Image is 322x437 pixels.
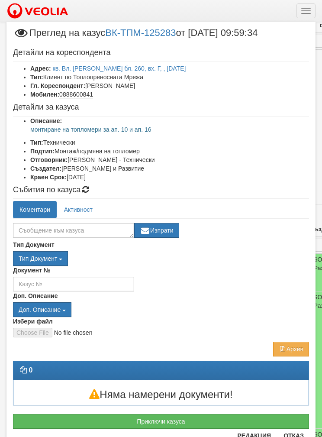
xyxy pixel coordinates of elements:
[30,156,68,163] b: Отговорник:
[29,366,32,374] strong: 0
[30,125,309,134] p: монтиране на топломери за ап. 10 и ап. 16
[30,164,309,173] li: [PERSON_NAME] и Развитие
[13,414,309,429] button: Приключи казуса
[19,306,61,313] span: Доп. Описание
[13,251,309,266] div: Двоен клик, за изчистване на избраната стойност.
[53,65,186,72] a: кв. Вл. [PERSON_NAME] бл. 260, вх. Г, , [DATE]
[13,251,68,266] button: Тип Документ
[13,302,71,317] button: Доп. Описание
[13,302,309,317] div: Двоен клик, за изчистване на избраната стойност.
[13,49,309,57] h4: Детайли на кореспондента
[30,81,309,90] li: [PERSON_NAME]
[13,201,57,218] a: Коментари
[30,73,309,81] li: Клиент по Топлопреносната Мрежа
[134,223,179,238] button: Изпрати
[273,342,309,356] button: Архив
[13,291,58,300] label: Доп. Описание
[13,317,53,326] label: Избери файл
[13,186,309,194] h4: Събития по казуса
[30,91,59,98] b: Мобилен:
[30,155,309,164] li: [PERSON_NAME] - Технически
[30,139,43,146] b: Тип:
[13,240,55,249] label: Тип Документ
[30,138,309,147] li: Технически
[58,201,99,218] a: Активност
[13,266,50,275] label: Документ №
[30,173,309,181] li: [DATE]
[30,174,67,181] b: Краен Срок:
[30,165,61,172] b: Създател:
[13,28,258,44] span: Преглед на казус от [DATE] 09:59:34
[105,27,176,38] a: ВК-ТПМ-125283
[30,117,62,124] b: Описание:
[19,255,57,262] span: Тип Документ
[13,277,134,291] input: Казус №
[30,147,309,155] li: Монтаж/подмяна на топломер
[30,74,43,81] b: Тип:
[30,82,85,89] b: Гл. Кореспондент:
[13,103,309,112] h4: Детайли за казуса
[30,148,55,155] b: Подтип:
[30,65,51,72] b: Адрес:
[13,389,309,400] h3: Няма намерени документи!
